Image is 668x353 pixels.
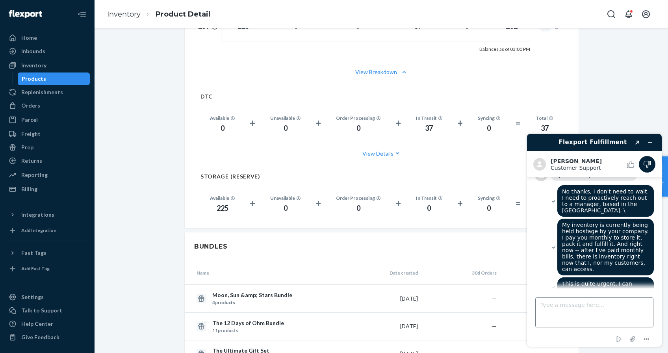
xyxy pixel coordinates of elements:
div: Inventory [21,61,46,69]
a: Reporting [5,169,90,181]
a: Inventory [107,10,141,19]
span: — [492,295,497,302]
p: 4 products [212,299,339,306]
div: + [250,116,255,130]
button: Integrations [5,208,90,221]
div: Inbounds [21,47,45,55]
div: 0 [416,203,443,214]
div: + [457,196,463,210]
img: Flexport logo [9,10,42,18]
div: + [395,116,401,130]
div: 0 [270,203,301,214]
div: Products [22,75,46,83]
div: 0 [210,123,235,134]
div: 0 [478,123,501,134]
button: Open Search Box [603,6,619,22]
a: Home [5,32,90,44]
button: View Details [200,143,563,164]
button: Fast Tags [5,247,90,259]
th: Date created [342,261,421,285]
a: Inbounds [5,45,90,58]
div: + [457,116,463,130]
th: 30d Orders [421,261,500,285]
iframe: Find more information here [521,128,668,353]
button: Open notifications [621,6,636,22]
a: Inventory [5,59,90,72]
div: In Transit [416,195,443,201]
p: Moon, Sun &amp; Stars Bundle [212,291,339,299]
button: Open account menu [638,6,654,22]
button: Close Navigation [74,6,90,22]
p: The 12 Days of Ohm Bundle [212,319,339,327]
div: Parcel [21,116,38,124]
div: Unavailable [270,115,301,121]
button: View Breakdown [197,68,567,76]
div: 225 [210,203,235,214]
div: Syncing [478,195,501,201]
div: + [250,196,255,210]
div: Available [210,115,235,121]
a: Settings [5,291,90,303]
button: Talk to Support [5,304,90,317]
div: + [395,196,401,210]
div: 0 [270,123,301,134]
th: Name [185,261,342,285]
div: + [315,196,321,210]
div: 37 [416,123,443,134]
th: Available [500,261,579,285]
div: = [515,116,521,130]
div: Add Integration [21,227,56,234]
a: Freight [5,128,90,140]
span: — [492,323,497,329]
div: Integrations [21,211,54,219]
div: Talk to Support [21,307,62,314]
div: Help Center [21,320,53,328]
p: Balances as of 03:00 PM [479,46,530,52]
a: Parcel [5,113,90,126]
div: 0 [478,203,501,214]
div: Add Fast Tag [21,265,50,272]
a: Add Fast Tag [5,262,90,275]
div: Freight [21,130,41,138]
div: In Transit [416,115,443,121]
div: Order Processing [336,195,381,201]
a: Prep [5,141,90,154]
span: Chat [19,6,35,13]
h2: Bundles [194,242,228,251]
a: Help Center [5,318,90,330]
div: Total [536,115,553,121]
div: Replenishments [21,88,63,96]
a: Products [18,72,90,85]
div: Order Processing [336,115,381,121]
div: Orders [21,102,40,110]
div: + [315,116,321,130]
h2: DTC [200,93,563,99]
div: Billing [21,185,37,193]
div: 0 [336,123,381,134]
p: 11 products [212,327,339,334]
div: Returns [21,157,42,165]
div: Prep [21,143,33,151]
button: Give Feedback [5,331,90,344]
div: Unavailable [270,195,301,201]
div: 37 [536,123,553,134]
td: [DATE] [342,285,421,312]
div: Syncing [478,115,501,121]
div: Reporting [21,171,48,179]
div: Available [210,195,235,201]
td: [DATE] [342,312,421,340]
div: 0 [336,203,381,214]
